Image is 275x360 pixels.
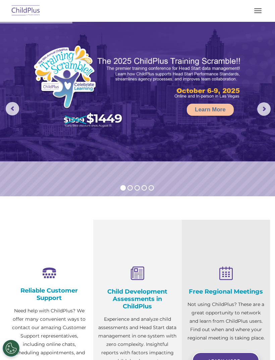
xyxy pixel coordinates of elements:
[10,287,88,302] h4: Reliable Customer Support
[3,340,19,357] button: Cookies Settings
[187,104,234,116] a: Learn More
[10,3,42,19] img: ChildPlus by Procare Solutions
[162,288,275,360] iframe: Chat Widget
[98,288,176,310] h4: Child Development Assessments in ChildPlus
